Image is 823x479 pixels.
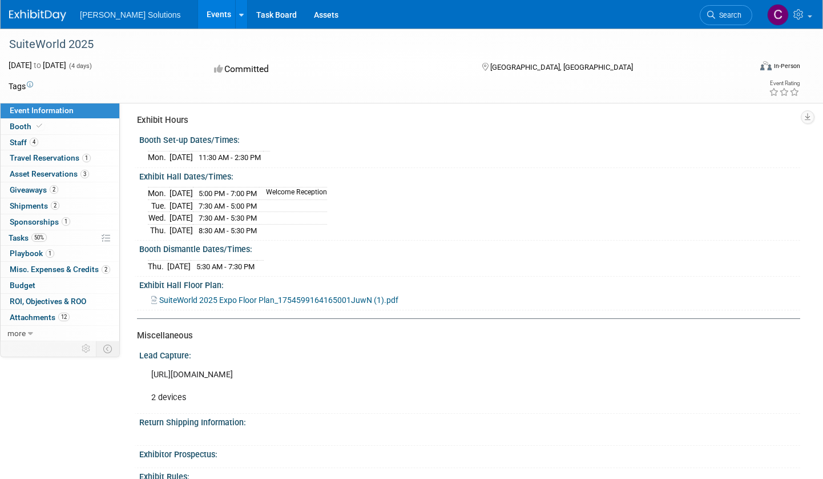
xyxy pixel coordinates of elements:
[159,296,398,305] span: SuiteWorld 2025 Expo Floor Plan_1754599164165001JuwN (1).pdf
[143,364,672,409] div: [URL][DOMAIN_NAME] 2 devices
[170,199,193,212] td: [DATE]
[10,122,45,131] span: Booth
[5,34,733,55] div: SuiteWorld 2025
[10,201,59,210] span: Shipments
[1,310,119,325] a: Attachments12
[139,347,800,361] div: Lead Capture:
[10,106,74,115] span: Event Information
[137,330,792,342] div: Miscellaneous
[139,241,800,255] div: Booth Dismantle Dates/Times:
[170,151,193,163] td: [DATE]
[715,11,741,19] span: Search
[1,166,119,182] a: Asset Reservations3
[170,187,193,199] td: [DATE]
[62,217,70,226] span: 1
[31,233,47,242] span: 50%
[700,5,752,25] a: Search
[30,138,38,146] span: 4
[151,296,398,305] a: SuiteWorld 2025 Expo Floor Plan_1754599164165001JuwN (1).pdf
[148,260,167,272] td: Thu.
[1,103,119,118] a: Event Information
[199,189,257,198] span: 5:00 PM - 7:00 PM
[80,170,89,178] span: 3
[199,214,257,222] span: 7:30 AM - 5:30 PM
[490,63,633,71] span: [GEOGRAPHIC_DATA], [GEOGRAPHIC_DATA]
[10,169,89,178] span: Asset Reservations
[196,262,255,271] span: 5:30 AM - 7:30 PM
[769,81,800,86] div: Event Rating
[10,217,70,226] span: Sponsorships
[51,201,59,210] span: 2
[7,329,26,338] span: more
[9,233,47,242] span: Tasks
[167,260,191,272] td: [DATE]
[259,187,327,199] td: Welcome Reception
[1,198,119,214] a: Shipments2
[170,212,193,225] td: [DATE]
[199,202,257,210] span: 7:30 AM - 5:00 PM
[10,297,86,306] span: ROI, Objectives & ROO
[148,151,170,163] td: Mon.
[9,61,66,70] span: [DATE] [DATE]
[1,294,119,309] a: ROI, Objectives & ROO
[58,313,70,321] span: 12
[139,168,800,182] div: Exhibit Hall Dates/Times:
[76,341,96,356] td: Personalize Event Tab Strip
[10,138,38,147] span: Staff
[139,131,800,146] div: Booth Set-up Dates/Times:
[1,326,119,341] a: more
[10,185,58,194] span: Giveaways
[148,224,170,236] td: Thu.
[32,61,43,70] span: to
[139,414,800,428] div: Return Shipping Information:
[1,182,119,198] a: Giveaways2
[1,135,119,150] a: Staff4
[1,119,119,134] a: Booth
[1,262,119,277] a: Misc. Expenses & Credits2
[137,114,792,126] div: Exhibit Hours
[10,265,110,274] span: Misc. Expenses & Credits
[148,199,170,212] td: Tue.
[46,249,54,258] span: 1
[10,249,54,258] span: Playbook
[148,212,170,225] td: Wed.
[139,446,800,460] div: Exhibitor Prospectus:
[199,153,261,162] span: 11:30 AM - 2:30 PM
[50,185,58,194] span: 2
[9,81,33,92] td: Tags
[767,4,789,26] img: Cameron Sigurdson
[1,230,119,246] a: Tasks50%
[1,278,119,293] a: Budget
[1,150,119,166] a: Travel Reservations1
[760,61,772,70] img: Format-Inperson.png
[1,246,119,261] a: Playbook1
[68,62,92,70] span: (4 days)
[773,62,800,70] div: In-Person
[37,123,42,129] i: Booth reservation complete
[199,226,257,235] span: 8:30 AM - 5:30 PM
[170,224,193,236] td: [DATE]
[102,265,110,274] span: 2
[80,10,181,19] span: [PERSON_NAME] Solutions
[683,59,800,77] div: Event Format
[9,10,66,21] img: ExhibitDay
[1,214,119,230] a: Sponsorships1
[10,281,35,290] span: Budget
[10,313,70,322] span: Attachments
[211,59,463,79] div: Committed
[96,341,120,356] td: Toggle Event Tabs
[82,154,91,162] span: 1
[139,277,800,291] div: Exhibit Hall Floor Plan:
[148,187,170,199] td: Mon.
[10,153,91,162] span: Travel Reservations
